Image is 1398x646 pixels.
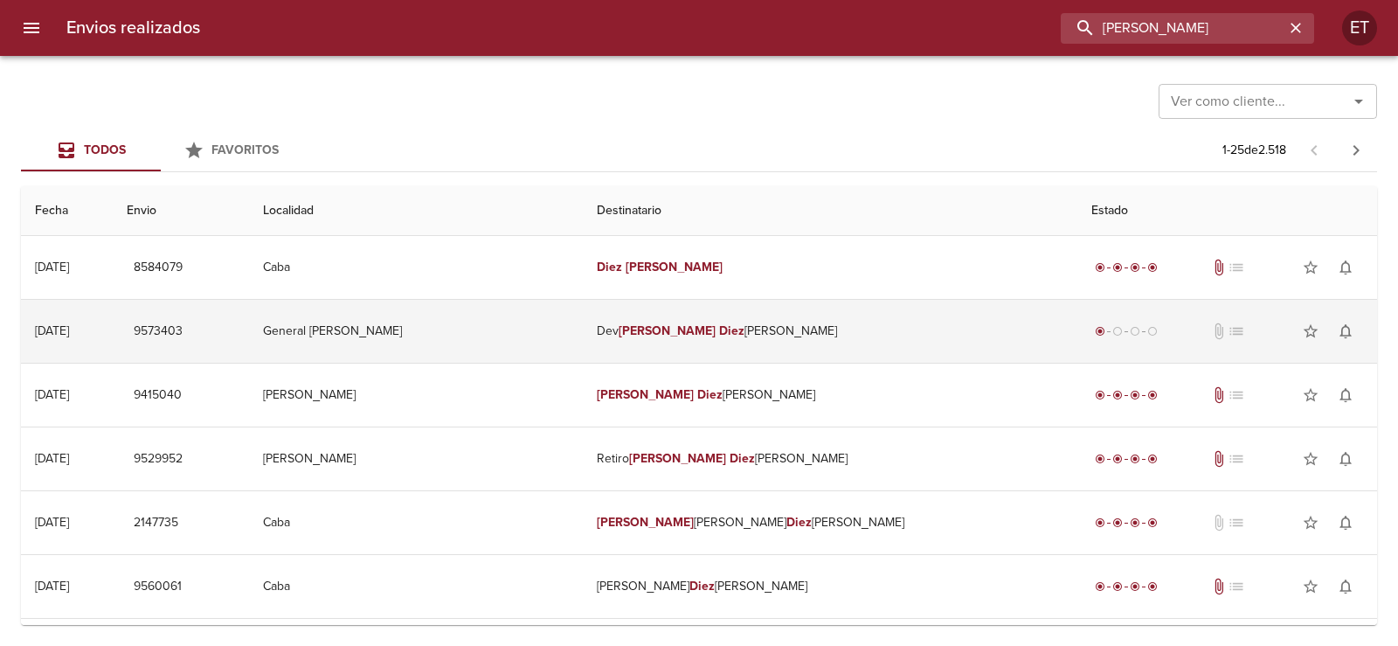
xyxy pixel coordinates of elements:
span: radio_button_checked [1147,262,1158,273]
button: Agregar a favoritos [1293,505,1328,540]
span: radio_button_checked [1112,581,1123,592]
em: [PERSON_NAME] [597,515,694,530]
span: No tiene pedido asociado [1228,514,1245,531]
span: Tiene documentos adjuntos [1210,259,1228,276]
button: Agregar a favoritos [1293,314,1328,349]
span: radio_button_checked [1147,390,1158,400]
button: Activar notificaciones [1328,569,1363,604]
span: radio_button_checked [1130,390,1140,400]
span: notifications_none [1337,259,1354,276]
em: [PERSON_NAME] [597,387,694,402]
span: 8584079 [134,257,183,279]
div: Entregado [1091,450,1161,468]
span: notifications_none [1337,386,1354,404]
em: Diez [730,451,755,466]
h6: Envios realizados [66,14,200,42]
span: radio_button_checked [1147,517,1158,528]
th: Localidad [249,186,583,236]
td: Caba [249,491,583,554]
span: 9560061 [134,576,182,598]
span: Pagina siguiente [1335,129,1377,171]
td: Caba [249,555,583,618]
button: 2147735 [127,507,185,539]
button: 9560061 [127,571,189,603]
span: radio_button_checked [1095,517,1105,528]
span: radio_button_unchecked [1147,326,1158,337]
span: radio_button_checked [1147,454,1158,464]
p: 1 - 25 de 2.518 [1222,142,1286,159]
div: ET [1342,10,1377,45]
em: [PERSON_NAME] [626,260,723,274]
span: star_border [1302,514,1319,531]
button: menu [10,7,52,49]
span: star_border [1302,259,1319,276]
div: Entregado [1091,514,1161,531]
div: [DATE] [35,323,69,338]
span: star_border [1302,386,1319,404]
span: 9529952 [134,448,183,470]
th: Envio [113,186,250,236]
button: Agregar a favoritos [1293,378,1328,413]
div: Entregado [1091,578,1161,595]
span: No tiene pedido asociado [1228,578,1245,595]
span: radio_button_checked [1147,581,1158,592]
div: [DATE] [35,387,69,402]
th: Destinatario [583,186,1077,236]
span: notifications_none [1337,323,1354,340]
span: Tiene documentos adjuntos [1210,578,1228,595]
td: [PERSON_NAME] [249,427,583,490]
span: radio_button_checked [1095,454,1105,464]
span: notifications_none [1337,578,1354,595]
div: Tabs Envios [21,129,301,171]
span: No tiene documentos adjuntos [1210,323,1228,340]
button: 9573403 [127,316,190,348]
td: [PERSON_NAME] [583,364,1077,427]
button: 9529952 [127,443,190,476]
span: radio_button_unchecked [1130,326,1140,337]
span: radio_button_checked [1112,390,1123,400]
td: Caba [249,236,583,299]
span: radio_button_checked [1130,454,1140,464]
td: Retiro [PERSON_NAME] [583,427,1077,490]
span: radio_button_checked [1095,390,1105,400]
td: [PERSON_NAME] [PERSON_NAME] [583,555,1077,618]
div: [DATE] [35,579,69,594]
div: [DATE] [35,260,69,274]
em: Diez [786,515,812,530]
em: Diez [689,579,715,594]
span: No tiene pedido asociado [1228,259,1245,276]
button: Activar notificaciones [1328,250,1363,285]
span: radio_button_unchecked [1112,326,1123,337]
em: Diez [597,260,622,274]
td: Dev [PERSON_NAME] [583,300,1077,363]
span: 2147735 [134,512,178,534]
span: radio_button_checked [1130,262,1140,273]
button: Activar notificaciones [1328,441,1363,476]
span: radio_button_checked [1095,262,1105,273]
span: star_border [1302,450,1319,468]
span: Tiene documentos adjuntos [1210,386,1228,404]
td: [PERSON_NAME] [249,364,583,427]
span: Pagina anterior [1293,141,1335,158]
div: [DATE] [35,515,69,530]
em: Diez [719,323,744,338]
em: Diez [697,387,723,402]
span: Tiene documentos adjuntos [1210,450,1228,468]
span: Todos [84,142,126,157]
th: Estado [1077,186,1377,236]
button: Activar notificaciones [1328,378,1363,413]
div: Entregado [1091,386,1161,404]
td: [PERSON_NAME] [PERSON_NAME] [583,491,1077,554]
button: Activar notificaciones [1328,505,1363,540]
span: No tiene pedido asociado [1228,323,1245,340]
em: [PERSON_NAME] [629,451,726,466]
span: radio_button_checked [1130,517,1140,528]
button: 9415040 [127,379,189,412]
span: notifications_none [1337,514,1354,531]
th: Fecha [21,186,113,236]
div: Generado [1091,323,1161,340]
span: notifications_none [1337,450,1354,468]
td: General [PERSON_NAME] [249,300,583,363]
span: radio_button_checked [1095,581,1105,592]
span: star_border [1302,323,1319,340]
